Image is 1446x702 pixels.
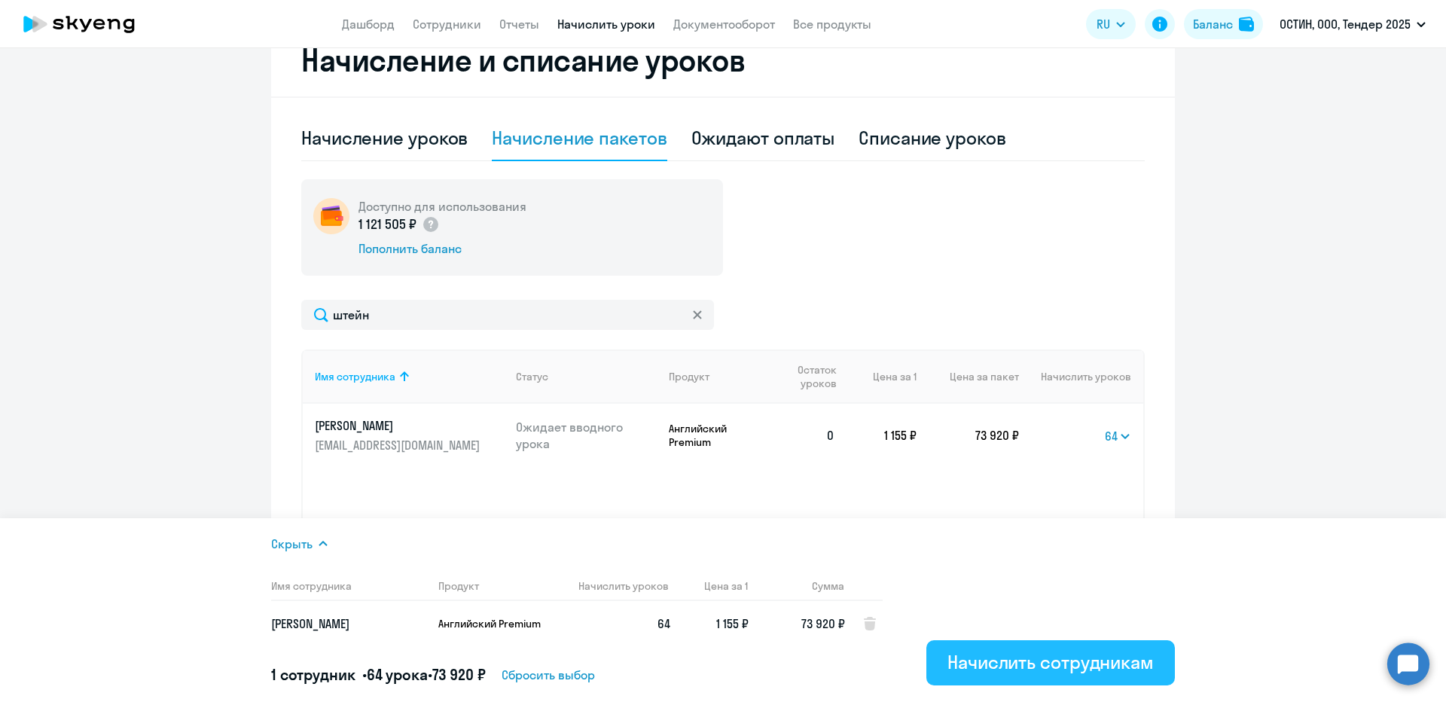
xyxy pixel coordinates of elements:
[669,422,770,449] p: Английский Premium
[358,198,526,215] h5: Доступно для использования
[793,17,871,32] a: Все продукты
[716,616,749,631] span: 1 155 ₽
[947,650,1154,674] div: Начислить сотрудникам
[301,126,468,150] div: Начисление уроков
[426,571,566,601] th: Продукт
[557,17,655,32] a: Начислить уроки
[315,437,484,453] p: [EMAIL_ADDRESS][DOMAIN_NAME]
[1097,15,1110,33] span: RU
[847,349,917,404] th: Цена за 1
[499,17,539,32] a: Отчеты
[926,640,1175,685] button: Начислить сотрудникам
[516,419,657,452] p: Ожидает вводного урока
[315,370,504,383] div: Имя сотрудника
[691,126,835,150] div: Ожидают оплаты
[917,404,1019,467] td: 73 920 ₽
[432,665,486,684] span: 73 920 ₽
[271,571,426,601] th: Имя сотрудника
[1239,17,1254,32] img: balance
[673,17,775,32] a: Документооборот
[358,215,440,234] p: 1 121 505 ₽
[1086,9,1136,39] button: RU
[367,665,428,684] span: 64 урока
[315,370,395,383] div: Имя сотрудника
[492,126,667,150] div: Начисление пакетов
[313,198,349,234] img: wallet-circle.png
[847,404,917,467] td: 1 155 ₽
[801,616,845,631] span: 73 920 ₽
[301,300,714,330] input: Поиск по имени, email, продукту или статусу
[1280,15,1411,33] p: ОСТИН, ООО, Тендер 2025
[669,370,770,383] div: Продукт
[358,240,526,257] div: Пополнить баланс
[782,363,847,390] div: Остаток уроков
[859,126,1006,150] div: Списание уроков
[1184,9,1263,39] button: Балансbalance
[749,571,845,601] th: Сумма
[315,417,504,453] a: [PERSON_NAME][EMAIL_ADDRESS][DOMAIN_NAME]
[1019,349,1143,404] th: Начислить уроков
[516,370,548,383] div: Статус
[271,535,313,553] span: Скрыть
[301,42,1145,78] h2: Начисление и списание уроков
[516,370,657,383] div: Статус
[413,17,481,32] a: Сотрудники
[271,615,426,632] p: [PERSON_NAME]
[502,666,595,684] span: Сбросить выбор
[342,17,395,32] a: Дашборд
[271,664,485,685] h5: 1 сотрудник • •
[1272,6,1433,42] button: ОСТИН, ООО, Тендер 2025
[657,616,670,631] span: 64
[917,349,1019,404] th: Цена за пакет
[438,617,551,630] p: Английский Premium
[669,370,709,383] div: Продукт
[315,417,484,434] p: [PERSON_NAME]
[1193,15,1233,33] div: Баланс
[566,571,670,601] th: Начислить уроков
[670,571,749,601] th: Цена за 1
[782,363,836,390] span: Остаток уроков
[770,404,847,467] td: 0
